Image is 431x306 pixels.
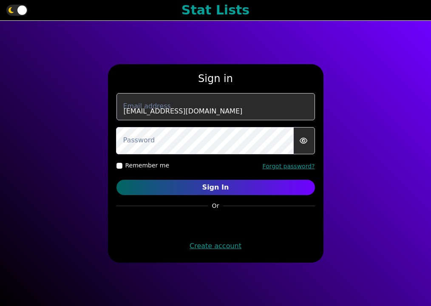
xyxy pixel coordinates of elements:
a: Create account [190,242,241,250]
button: Sign In [116,180,315,195]
span: Or [208,201,224,210]
h3: Sign in [116,73,315,85]
a: Forgot password? [263,163,315,170]
h1: Stat Lists [181,3,250,18]
label: Remember me [125,161,170,170]
iframe: Sign in with Google Button [173,214,258,233]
